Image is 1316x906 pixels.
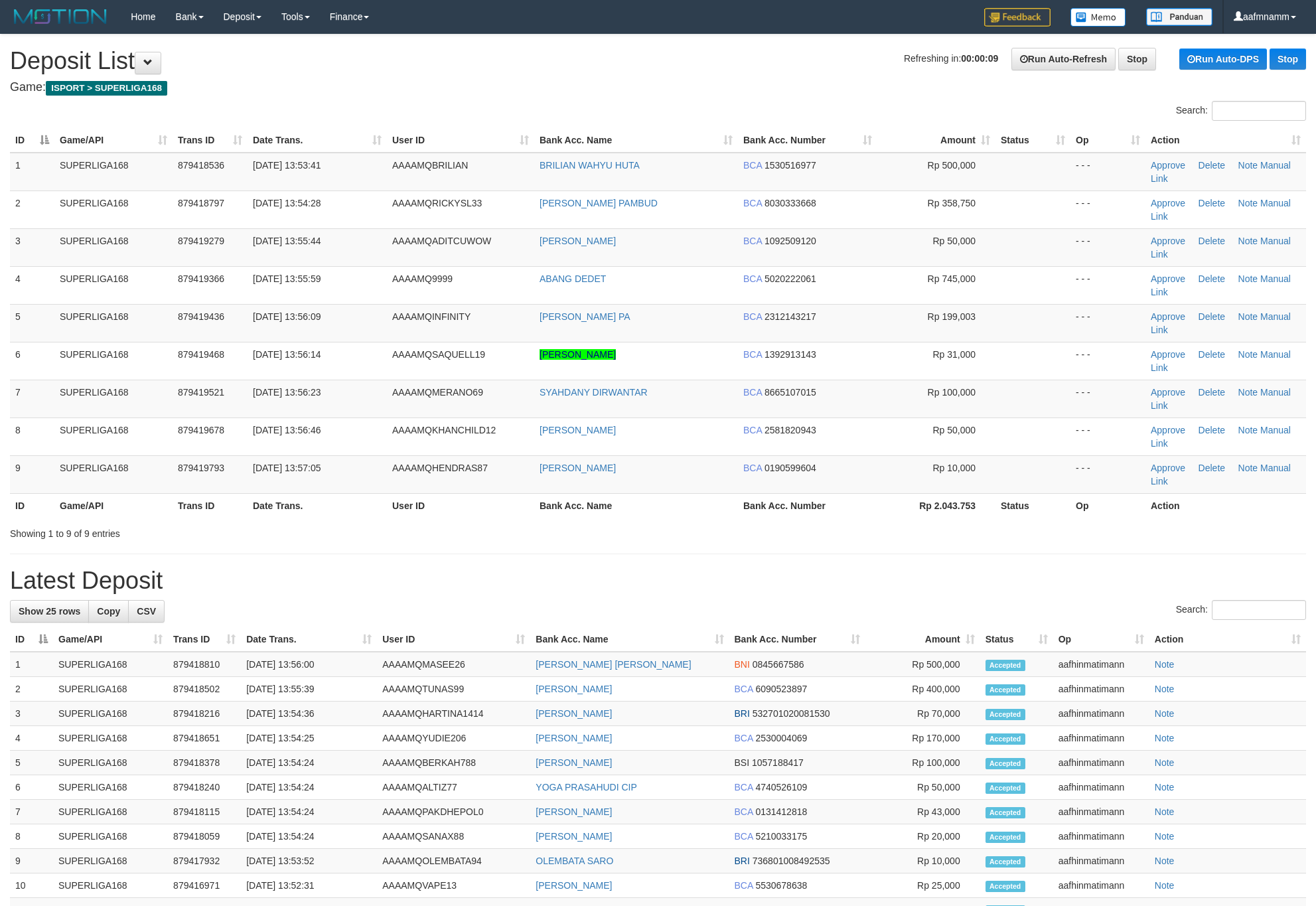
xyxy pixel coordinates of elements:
img: MOTION_logo.png [10,7,111,27]
td: Rp 70,000 [865,702,980,726]
td: 879416971 [168,873,241,898]
span: Copy 6090523897 to clipboard [755,684,807,694]
th: Action: activate to sort column ascending [1145,128,1306,153]
span: BRI [735,856,750,866]
span: Copy 1392913143 to clipboard [765,349,816,360]
th: User ID [387,493,534,518]
span: Accepted [986,758,1025,769]
span: Rp 10,000 [932,463,976,473]
td: Rp 25,000 [865,873,980,898]
th: User ID: activate to sort column ascending [387,128,534,153]
a: Note [1155,806,1175,817]
a: Approve [1151,236,1185,246]
a: SYAHDANY DIRWANTAR [540,387,648,398]
td: [DATE] 13:54:25 [241,726,377,751]
td: [DATE] 13:54:24 [241,824,377,849]
span: Copy 0190599604 to clipboard [765,463,816,473]
th: Action [1145,493,1306,518]
td: - - - [1070,266,1145,304]
span: Copy 5210033175 to clipboard [755,831,807,842]
a: Approve [1151,273,1185,284]
a: Note [1238,463,1258,473]
td: 7 [10,380,54,417]
h1: Latest Deposit [10,567,1306,594]
td: [DATE] 13:55:39 [241,677,377,702]
td: aafhinmatimann [1053,824,1149,849]
td: aafhinmatimann [1053,677,1149,702]
td: SUPERLIGA168 [53,677,168,702]
td: SUPERLIGA168 [53,726,168,751]
td: AAAAMQOLEMBATA94 [377,849,530,873]
td: 4 [10,266,54,304]
th: Status: activate to sort column ascending [995,128,1070,153]
td: AAAAMQTUNAS99 [377,677,530,702]
td: 879418115 [168,800,241,824]
a: Delete [1199,236,1225,246]
th: User ID: activate to sort column ascending [377,627,530,652]
th: Date Trans.: activate to sort column ascending [241,627,377,652]
td: SUPERLIGA168 [54,417,173,455]
a: [PERSON_NAME] [540,463,616,473]
span: Accepted [986,684,1025,696]
td: SUPERLIGA168 [53,849,168,873]
a: ABANG DEDET [540,273,606,284]
td: SUPERLIGA168 [53,775,168,800]
td: SUPERLIGA168 [53,652,168,677]
td: Rp 400,000 [865,677,980,702]
th: Op [1070,493,1145,518]
span: [DATE] 13:55:44 [253,236,321,246]
td: [DATE] 13:54:24 [241,751,377,775]
a: [PERSON_NAME] [PERSON_NAME] [536,659,691,670]
td: 879418502 [168,677,241,702]
a: [PERSON_NAME] PA [540,311,630,322]
span: BCA [743,198,762,208]
td: 3 [10,228,54,266]
span: BCA [743,236,762,246]
span: Copy 736801008492535 to clipboard [753,856,830,866]
span: Rp 199,003 [928,311,976,322]
td: 2 [10,677,53,702]
td: SUPERLIGA168 [54,342,173,380]
span: Copy 2312143217 to clipboard [765,311,816,322]
a: Note [1155,782,1175,793]
td: - - - [1070,190,1145,228]
span: AAAAMQINFINITY [392,311,471,322]
span: Accepted [986,783,1025,794]
th: Date Trans.: activate to sort column ascending [248,128,387,153]
th: Op: activate to sort column ascending [1053,627,1149,652]
span: BCA [735,782,753,793]
a: Note [1238,349,1258,360]
span: BNI [735,659,750,670]
a: Delete [1199,311,1225,322]
th: Trans ID: activate to sort column ascending [173,128,248,153]
th: Bank Acc. Name [534,493,738,518]
td: - - - [1070,304,1145,342]
td: SUPERLIGA168 [53,824,168,849]
a: Manual Link [1151,160,1291,184]
td: aafhinmatimann [1053,849,1149,873]
img: Feedback.jpg [984,8,1051,27]
td: AAAAMQSANAX88 [377,824,530,849]
span: Rp 31,000 [932,349,976,360]
span: [DATE] 13:57:05 [253,463,321,473]
span: BCA [735,684,753,694]
span: Copy 8030333668 to clipboard [765,198,816,208]
a: Approve [1151,387,1185,398]
td: - - - [1070,417,1145,455]
a: Approve [1151,425,1185,435]
a: Delete [1199,160,1225,171]
span: BCA [735,806,753,817]
span: Copy 2530004069 to clipboard [755,733,807,743]
span: BCA [743,463,762,473]
th: Date Trans. [248,493,387,518]
td: 5 [10,304,54,342]
a: Copy [88,600,129,623]
a: Note [1238,311,1258,322]
th: ID [10,493,54,518]
td: [DATE] 13:53:52 [241,849,377,873]
td: 1 [10,652,53,677]
a: OLEMBATA SARO [536,856,613,866]
td: Rp 170,000 [865,726,980,751]
a: [PERSON_NAME] [540,425,616,435]
td: [DATE] 13:54:24 [241,775,377,800]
